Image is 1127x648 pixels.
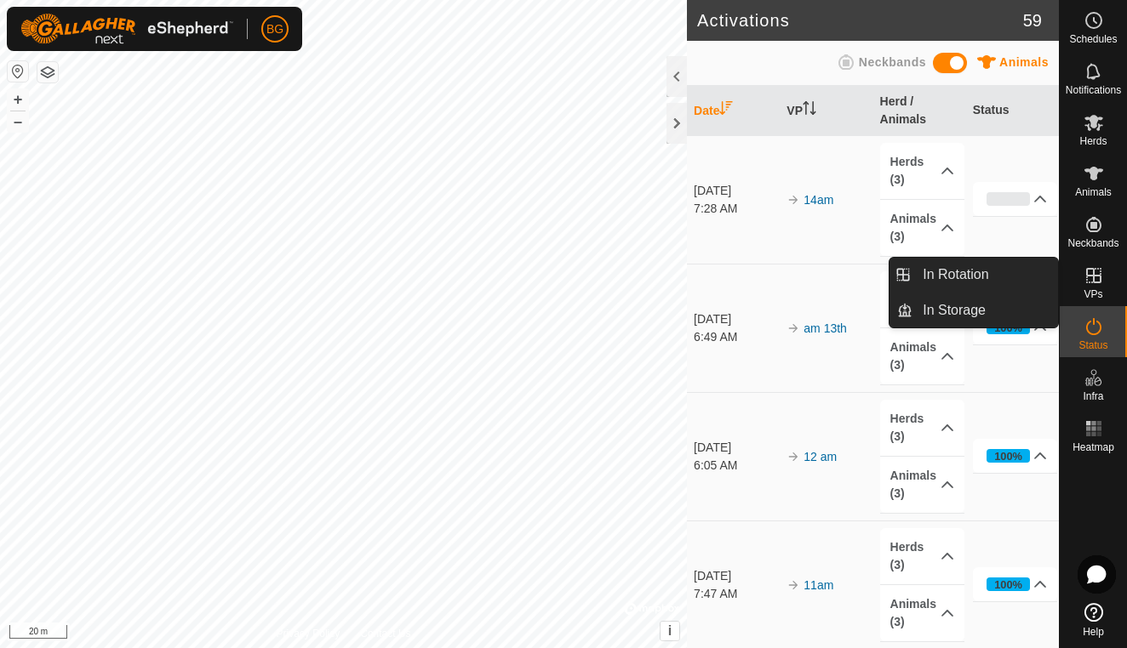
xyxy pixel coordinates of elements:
p-accordion-header: 0% [973,182,1058,216]
p-accordion-header: Animals (3) [880,200,965,256]
div: 100% [987,449,1031,463]
span: Heatmap [1073,442,1114,452]
p-accordion-header: Animals (3) [880,585,965,641]
div: 100% [987,577,1031,591]
li: In Rotation [890,258,1058,292]
span: Status [1078,340,1107,350]
div: 7:28 AM [694,200,779,218]
img: arrow [787,450,800,463]
span: Schedules [1069,34,1117,44]
a: am 13th [804,321,847,335]
img: arrow [787,321,800,335]
a: 14am [804,193,833,207]
div: [DATE] [694,439,779,457]
button: Map Layers [37,62,58,82]
a: Contact Us [360,626,410,641]
th: Date [687,86,780,136]
a: Privacy Policy [277,626,340,641]
th: VP [780,86,872,136]
span: Animals [999,55,1049,69]
a: 12 am [804,450,837,463]
p-accordion-header: Herds (3) [880,271,965,327]
a: 11am [804,578,833,592]
li: In Storage [890,293,1058,327]
a: Help [1060,596,1127,644]
button: – [8,111,28,132]
div: 6:49 AM [694,328,779,346]
div: 100% [994,577,1022,593]
span: BG [266,20,283,38]
th: Status [966,86,1059,136]
p-accordion-header: Herds (3) [880,143,965,199]
span: Help [1083,627,1104,637]
span: 59 [1023,8,1042,33]
button: i [661,622,679,640]
h2: Activations [697,10,1023,31]
p-accordion-header: 100% [973,567,1058,601]
p-accordion-header: Animals (3) [880,457,965,513]
div: [DATE] [694,182,779,200]
img: arrow [787,578,800,592]
th: Herd / Animals [873,86,966,136]
span: Notifications [1066,85,1121,95]
span: VPs [1084,289,1102,299]
span: In Storage [923,300,986,321]
div: 6:05 AM [694,457,779,475]
div: 100% [994,448,1022,464]
span: In Rotation [923,264,988,285]
a: In Storage [912,293,1058,327]
p-accordion-header: Herds (3) [880,400,965,456]
img: Gallagher Logo [20,14,233,44]
a: In Rotation [912,258,1058,292]
div: 0% [987,192,1031,206]
p-sorticon: Activate to sort [719,104,733,117]
img: arrow [787,193,800,207]
span: Neckbands [859,55,926,69]
div: 7:47 AM [694,585,779,603]
div: [DATE] [694,567,779,585]
span: Animals [1075,187,1112,197]
button: + [8,89,28,110]
span: Neckbands [1067,238,1118,248]
span: Infra [1083,391,1103,401]
p-accordion-header: Herds (3) [880,528,965,584]
p-sorticon: Activate to sort [803,104,816,117]
button: Reset Map [8,61,28,82]
p-accordion-header: Animals (3) [880,328,965,384]
span: i [668,623,672,638]
div: [DATE] [694,310,779,328]
p-accordion-header: 100% [973,439,1058,473]
span: Herds [1079,136,1107,146]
